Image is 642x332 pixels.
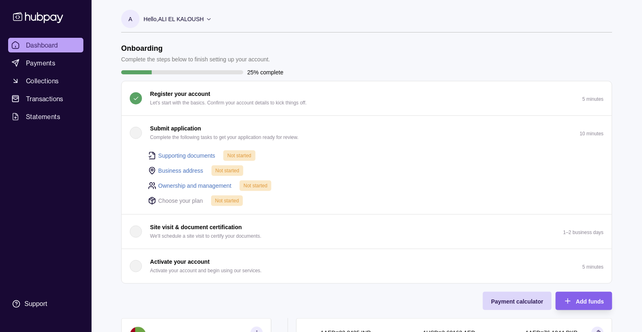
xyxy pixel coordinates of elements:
a: Transactions [8,91,83,106]
p: Activate your account and begin using our services. [150,266,262,275]
p: Choose your plan [158,196,203,205]
button: Register your account Let's start with the basics. Confirm your account details to kick things of... [122,81,612,115]
p: Complete the steps below to finish setting up your account. [121,55,270,64]
span: Payments [26,58,55,68]
span: Payment calculator [491,298,543,305]
p: We'll schedule a site visit to certify your documents. [150,232,262,241]
span: Statements [26,112,60,122]
a: Collections [8,74,83,88]
p: 10 minutes [580,131,604,137]
div: Support [24,299,47,308]
button: Submit application Complete the following tasks to get your application ready for review.10 minutes [122,116,612,150]
p: Let's start with the basics. Confirm your account details to kick things off. [150,98,307,107]
span: Not started [227,153,251,158]
a: Dashboard [8,38,83,52]
span: Dashboard [26,40,58,50]
span: Transactions [26,94,63,104]
p: 1–2 business days [563,230,604,235]
button: Activate your account Activate your account and begin using our services.5 minutes [122,249,612,283]
p: A [129,15,132,24]
p: 5 minutes [583,96,604,102]
p: Activate your account [150,257,210,266]
a: Statements [8,109,83,124]
a: Support [8,295,83,312]
a: Supporting documents [158,151,215,160]
button: Add funds [556,292,612,310]
span: Not started [244,183,268,189]
a: Ownership and management [158,181,231,190]
a: Business address [158,166,203,175]
p: Register your account [150,89,210,98]
div: Submit application Complete the following tasks to get your application ready for review.10 minutes [122,150,612,214]
span: Not started [215,198,239,204]
p: Submit application [150,124,201,133]
p: Hello, ALI EL KALOUSH [144,15,204,24]
a: Payments [8,56,83,70]
p: 25% complete [247,68,284,77]
p: Complete the following tasks to get your application ready for review. [150,133,299,142]
span: Not started [216,168,240,174]
p: Site visit & document certification [150,223,242,232]
h1: Onboarding [121,44,270,53]
p: 5 minutes [583,264,604,270]
span: Add funds [576,298,604,305]
button: Site visit & document certification We'll schedule a site visit to certify your documents.1–2 bus... [122,215,612,249]
span: Collections [26,76,59,86]
button: Payment calculator [483,292,551,310]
